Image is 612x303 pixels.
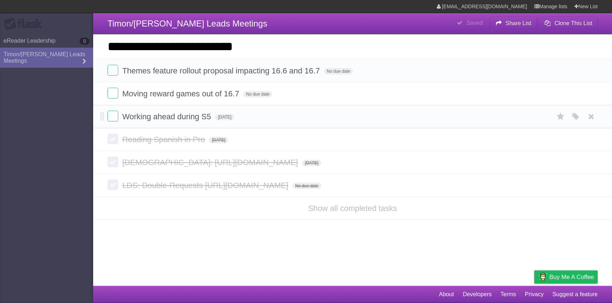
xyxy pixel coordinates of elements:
[122,112,213,121] span: Working ahead during S5
[467,20,483,26] b: Saved
[122,181,290,190] span: LDS: Double-Requests [URL][DOMAIN_NAME]
[107,65,118,76] label: Done
[215,114,234,120] span: [DATE]
[122,135,207,144] span: Reading Spanish in Pro
[122,89,241,98] span: Moving reward games out of 16.7
[554,111,568,122] label: Star task
[534,270,598,284] a: Buy me a coffee
[525,288,544,301] a: Privacy
[4,18,47,30] div: Flask
[80,38,90,45] b: 0
[107,111,118,121] label: Done
[107,88,118,98] label: Done
[243,91,272,97] span: No due date
[324,68,353,74] span: No due date
[439,288,454,301] a: About
[308,204,397,213] a: Show all completed tasks
[553,288,598,301] a: Suggest a feature
[107,179,118,190] label: Done
[302,160,321,166] span: [DATE]
[501,288,516,301] a: Terms
[554,20,592,26] b: Clone This List
[292,183,321,189] span: No due date
[107,157,118,167] label: Done
[107,19,267,28] span: Timon/[PERSON_NAME] Leads Meetings
[209,137,228,143] span: [DATE]
[538,271,548,283] img: Buy me a coffee
[107,134,118,144] label: Done
[539,17,598,30] button: Clone This List
[506,20,531,26] b: Share List
[122,66,322,75] span: Themes feature rollout proposal impacting 16.6 and 16.7
[122,158,300,167] span: [DEMOGRAPHIC_DATA]: [URL][DOMAIN_NAME]
[463,288,492,301] a: Developers
[490,17,537,30] button: Share List
[549,271,594,283] span: Buy me a coffee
